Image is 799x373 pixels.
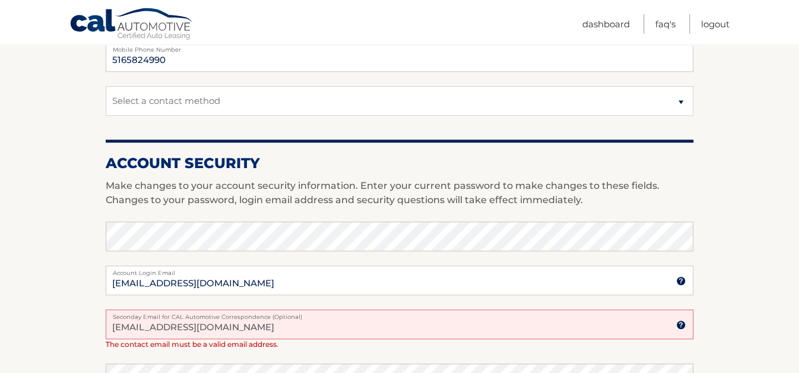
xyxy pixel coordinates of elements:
input: Mobile Phone Number [106,42,693,72]
a: Cal Automotive [69,8,194,42]
a: FAQ's [655,14,676,34]
img: tooltip.svg [676,320,686,330]
a: Logout [701,14,730,34]
span: The contact email must be a valid email address. [106,340,278,349]
p: Make changes to your account security information. Enter your current password to make changes to... [106,179,693,207]
label: Account Login Email [106,265,693,275]
input: Seconday Email for CAL Automotive Correspondence (Optional) [106,309,693,339]
label: Mobile Phone Number [106,42,693,52]
input: Account Login Email [106,265,693,295]
label: Seconday Email for CAL Automotive Correspondence (Optional) [106,309,693,319]
h2: Account Security [106,154,693,172]
a: Dashboard [582,14,630,34]
img: tooltip.svg [676,276,686,286]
